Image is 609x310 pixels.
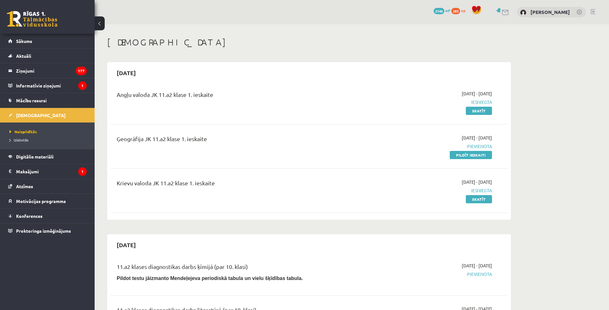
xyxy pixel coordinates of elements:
[8,108,87,122] a: [DEMOGRAPHIC_DATA]
[16,53,31,59] span: Aktuāli
[373,187,492,194] span: Iesniegta
[8,179,87,194] a: Atzīmes
[373,143,492,150] span: Pievienota
[8,164,87,179] a: Maksājumi1
[16,213,43,219] span: Konferences
[8,224,87,238] a: Proktoringa izmēģinājums
[16,78,87,93] legend: Informatīvie ziņojumi
[117,134,364,146] div: Ģeogrāfija JK 11.a2 klase 1. ieskaite
[107,37,511,48] h1: [DEMOGRAPHIC_DATA]
[7,11,57,27] a: Rīgas 1. Tālmācības vidusskola
[78,81,87,90] i: 1
[8,209,87,223] a: Konferences
[434,8,444,14] span: 2146
[451,8,460,14] span: 283
[8,194,87,208] a: Motivācijas programma
[8,49,87,63] a: Aktuāli
[16,198,66,204] span: Motivācijas programma
[9,129,88,134] a: Neizpildītās
[8,78,87,93] a: Informatīvie ziņojumi1
[110,65,142,80] h2: [DATE]
[462,179,492,185] span: [DATE] - [DATE]
[117,276,303,281] b: Pildot testu jāizmanto Mendeļejeva periodiskā tabula un vielu šķīdības tabula.
[16,183,33,189] span: Atzīmes
[466,195,492,203] a: Skatīt
[16,98,47,103] span: Mācību resursi
[462,262,492,269] span: [DATE] - [DATE]
[451,8,468,13] a: 283 xp
[9,137,28,142] span: Izlabotās
[434,8,450,13] a: 2146 mP
[8,93,87,108] a: Mācību resursi
[373,99,492,105] span: Iesniegta
[530,9,570,15] a: [PERSON_NAME]
[462,134,492,141] span: [DATE] - [DATE]
[16,38,32,44] span: Sākums
[76,67,87,75] i: 177
[8,34,87,48] a: Sākums
[8,63,87,78] a: Ziņojumi177
[520,9,526,16] img: Viktorija Pfeifere
[462,90,492,97] span: [DATE] - [DATE]
[9,129,37,134] span: Neizpildītās
[78,167,87,176] i: 1
[461,8,465,13] span: xp
[117,179,364,190] div: Krievu valoda JK 11.a2 klase 1. ieskaite
[16,228,71,234] span: Proktoringa izmēģinājums
[117,262,364,274] div: 11.a2 klases diagnostikas darbs ķīmijā (par 10. klasi)
[466,107,492,115] a: Skatīt
[450,151,492,159] a: Pildīt ieskaiti
[373,271,492,277] span: Pievienota
[16,63,87,78] legend: Ziņojumi
[16,112,66,118] span: [DEMOGRAPHIC_DATA]
[117,90,364,102] div: Angļu valoda JK 11.a2 klase 1. ieskaite
[445,8,450,13] span: mP
[16,164,87,179] legend: Maksājumi
[16,154,54,159] span: Digitālie materiāli
[110,237,142,252] h2: [DATE]
[8,149,87,164] a: Digitālie materiāli
[9,137,88,143] a: Izlabotās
